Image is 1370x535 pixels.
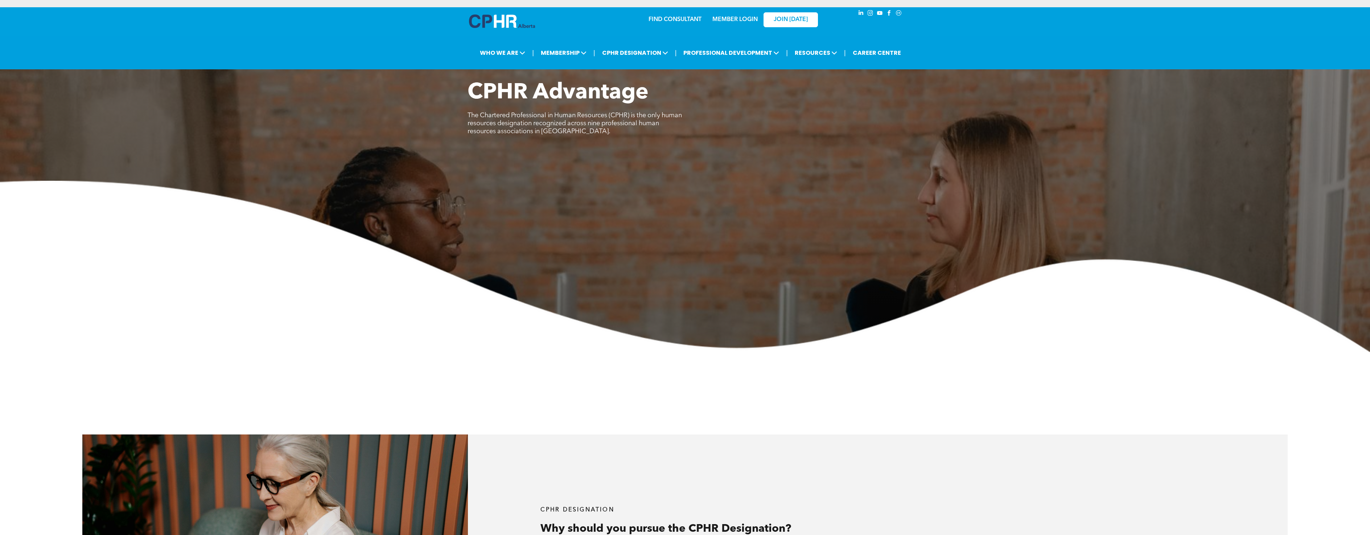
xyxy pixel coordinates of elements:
[793,46,839,60] span: RESOURCES
[540,507,614,513] span: CPHR DESIGNATION
[532,45,534,60] li: |
[764,12,818,27] a: JOIN [DATE]
[593,45,595,60] li: |
[876,9,884,19] a: youtube
[786,45,788,60] li: |
[649,17,702,23] a: FIND CONSULTANT
[469,15,535,28] img: A blue and white logo for cp alberta
[681,46,781,60] span: PROFESSIONAL DEVELOPMENT
[774,16,808,23] span: JOIN [DATE]
[885,9,893,19] a: facebook
[675,45,677,60] li: |
[600,46,670,60] span: CPHR DESIGNATION
[468,112,682,135] span: The Chartered Professional in Human Resources (CPHR) is the only human resources designation reco...
[712,17,758,23] a: MEMBER LOGIN
[851,46,903,60] a: CAREER CENTRE
[478,46,527,60] span: WHO WE ARE
[857,9,865,19] a: linkedin
[540,523,791,534] span: Why should you pursue the CPHR Designation?
[539,46,589,60] span: MEMBERSHIP
[895,9,903,19] a: Social network
[844,45,846,60] li: |
[867,9,875,19] a: instagram
[468,82,649,104] span: CPHR Advantage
